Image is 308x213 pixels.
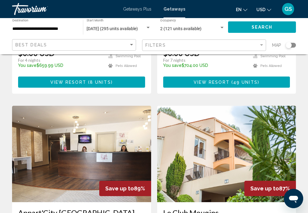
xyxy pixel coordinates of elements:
[233,80,258,85] span: 49 units
[15,42,47,47] span: Best Deals
[116,64,137,68] span: Pets Allowed
[250,185,279,192] span: Save up to
[164,7,185,11] a: Getaways
[99,181,151,196] div: 89%
[18,77,145,88] button: View Resort(8 units)
[123,7,151,11] a: Getaways Plus
[236,5,247,14] button: Change language
[145,43,166,48] span: Filters
[163,58,247,63] p: For 7 nights
[160,26,202,31] span: 2 (121 units available)
[87,26,138,31] span: [DATE] (295 units available)
[18,63,102,68] p: $659.99 USD
[12,106,151,202] img: RH23O01X.jpg
[12,3,117,15] a: Travorium
[157,106,296,202] img: 7432E01X.jpg
[236,7,242,12] span: en
[230,80,259,85] span: ( )
[18,58,102,63] p: For 4 nights
[163,77,290,88] button: View Resort(49 units)
[163,63,182,68] span: You save
[256,5,271,14] button: Change currency
[163,63,247,68] p: $704.00 USD
[15,42,134,48] mat-select: Sort by
[105,185,134,192] span: Save up to
[260,64,282,68] span: Pets Allowed
[252,25,273,30] span: Search
[228,21,296,33] button: Search
[260,54,285,58] span: Swimming Pool
[280,3,296,15] button: User Menu
[18,63,37,68] span: You save
[194,80,230,85] span: View Resort
[116,54,141,58] span: Swimming Pool
[284,6,292,12] span: GS
[272,41,281,49] span: Map
[244,181,296,196] div: 87%
[256,7,265,12] span: USD
[90,80,111,85] span: 8 units
[284,189,303,208] iframe: Button to launch messaging window
[50,80,86,85] span: View Resort
[142,39,266,52] button: Filter
[86,80,113,85] span: ( )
